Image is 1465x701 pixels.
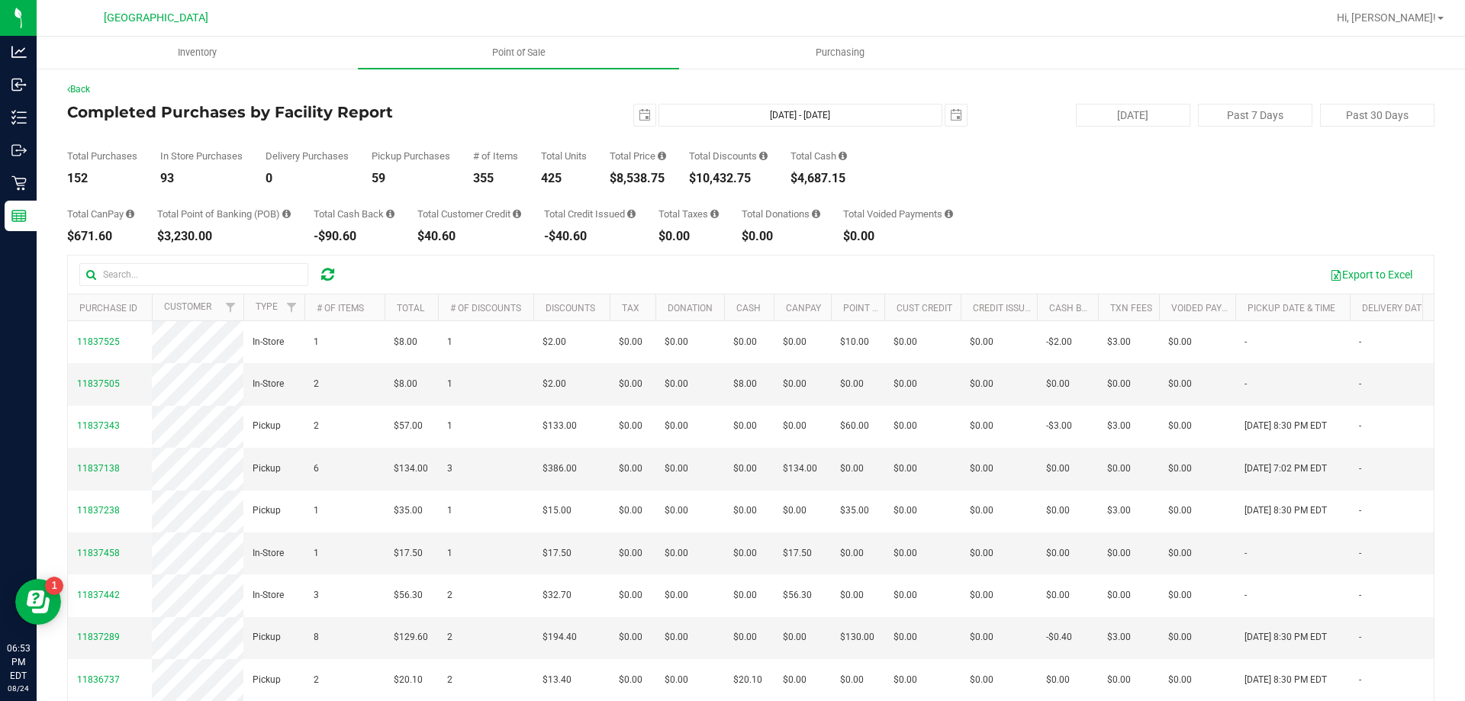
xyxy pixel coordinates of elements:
inline-svg: Retail [11,175,27,191]
button: [DATE] [1076,104,1190,127]
span: $2.00 [543,335,566,349]
span: $129.60 [394,630,428,645]
div: Total Credit Issued [544,209,636,219]
span: $0.00 [970,419,993,433]
div: $3,230.00 [157,230,291,243]
a: Cash Back [1049,303,1100,314]
div: Total Taxes [658,209,719,219]
span: $0.00 [1107,461,1131,476]
span: 1 [447,419,452,433]
span: 2 [314,419,319,433]
span: $0.00 [1046,588,1070,603]
div: $40.60 [417,230,521,243]
span: $35.00 [840,503,869,518]
div: $4,687.15 [790,172,847,185]
span: $0.00 [619,588,642,603]
span: $15.00 [543,503,572,518]
span: $0.00 [893,419,917,433]
span: 11837525 [77,336,120,347]
a: Donation [668,303,713,314]
span: $386.00 [543,461,577,476]
span: -$0.40 [1046,630,1072,645]
span: In-Store [253,546,284,561]
span: $56.30 [394,588,423,603]
input: Search... [79,263,308,286]
span: 1 [314,546,319,561]
a: Total [397,303,424,314]
span: $0.00 [893,503,917,518]
span: $8.00 [394,377,417,391]
span: $0.00 [1107,588,1131,603]
div: Pickup Purchases [372,151,450,161]
span: $2.00 [543,377,566,391]
span: $20.10 [394,673,423,687]
span: $194.40 [543,630,577,645]
inline-svg: Reports [11,208,27,223]
span: $0.00 [619,546,642,561]
span: - [1359,546,1361,561]
span: $0.00 [1046,377,1070,391]
span: $0.00 [619,461,642,476]
i: Sum of all account credit issued for all refunds from returned purchases in the date range. [627,209,636,219]
p: 06:53 PM EDT [7,642,30,683]
a: Cust Credit [897,303,952,314]
div: Total Donations [742,209,820,219]
span: $17.50 [394,546,423,561]
span: $0.00 [733,630,757,645]
span: $3.00 [1107,335,1131,349]
span: 11837238 [77,505,120,516]
div: Total Voided Payments [843,209,953,219]
span: - [1359,335,1361,349]
span: 1 [447,377,452,391]
div: Total CanPay [67,209,134,219]
span: $0.00 [970,673,993,687]
span: $0.00 [783,630,807,645]
span: $0.00 [970,630,993,645]
div: 93 [160,172,243,185]
a: Filter [279,294,304,320]
span: $0.00 [1168,546,1192,561]
span: $0.00 [970,546,993,561]
a: Tax [622,303,639,314]
span: $134.00 [783,461,817,476]
span: $0.00 [970,377,993,391]
a: Point of Banking (POB) [843,303,951,314]
span: In-Store [253,335,284,349]
span: 11837442 [77,590,120,600]
span: $57.00 [394,419,423,433]
a: # of Discounts [450,303,521,314]
span: $13.40 [543,673,572,687]
a: Delivery Date [1362,303,1427,314]
a: CanPay [786,303,821,314]
span: $0.00 [893,630,917,645]
span: $134.00 [394,461,428,476]
span: Pickup [253,419,281,433]
span: $0.00 [1168,673,1192,687]
span: Pickup [253,503,281,518]
span: Hi, [PERSON_NAME]! [1337,11,1436,24]
span: 2 [447,673,452,687]
span: 1 [447,546,452,561]
span: $0.00 [783,335,807,349]
span: $0.00 [783,673,807,687]
span: $0.00 [1168,630,1192,645]
div: 152 [67,172,137,185]
span: 11837289 [77,632,120,642]
div: $0.00 [742,230,820,243]
span: $0.00 [619,503,642,518]
span: $8.00 [394,335,417,349]
span: $0.00 [840,546,864,561]
span: $0.00 [619,419,642,433]
a: Type [256,301,278,312]
span: $0.00 [665,588,688,603]
div: $10,432.75 [689,172,768,185]
span: $0.00 [733,419,757,433]
span: $0.00 [840,377,864,391]
a: Txn Fees [1110,303,1152,314]
span: $133.00 [543,419,577,433]
span: - [1359,461,1361,476]
span: $0.00 [665,461,688,476]
span: $10.00 [840,335,869,349]
div: $671.60 [67,230,134,243]
span: $17.50 [543,546,572,561]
